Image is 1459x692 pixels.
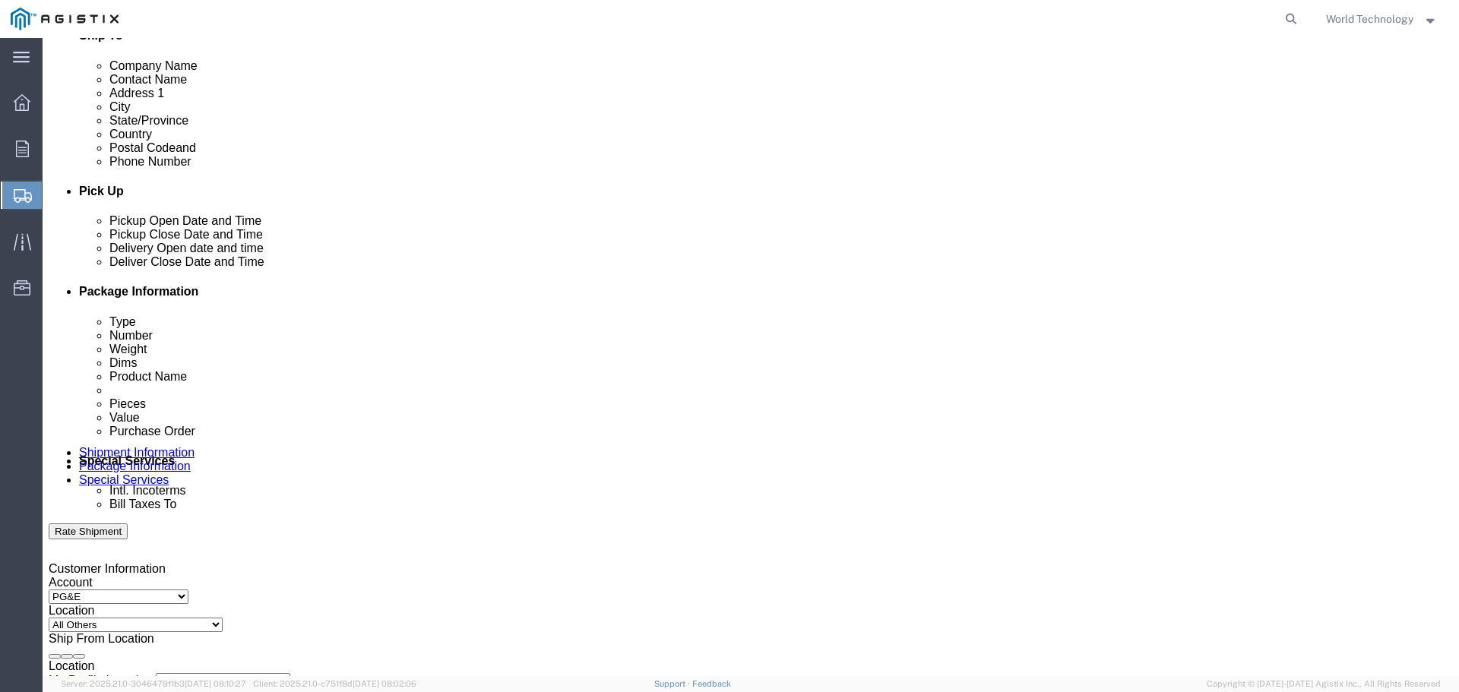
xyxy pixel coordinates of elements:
[185,679,246,688] span: [DATE] 08:10:27
[43,38,1459,676] iframe: FS Legacy Container
[692,679,731,688] a: Feedback
[353,679,416,688] span: [DATE] 08:02:06
[654,679,692,688] a: Support
[1325,10,1438,28] button: World Technology
[11,8,119,30] img: logo
[1326,11,1413,27] span: World Technology
[1207,678,1441,690] span: Copyright © [DATE]-[DATE] Agistix Inc., All Rights Reserved
[61,679,246,688] span: Server: 2025.21.0-3046479f1b3
[253,679,416,688] span: Client: 2025.21.0-c751f8d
